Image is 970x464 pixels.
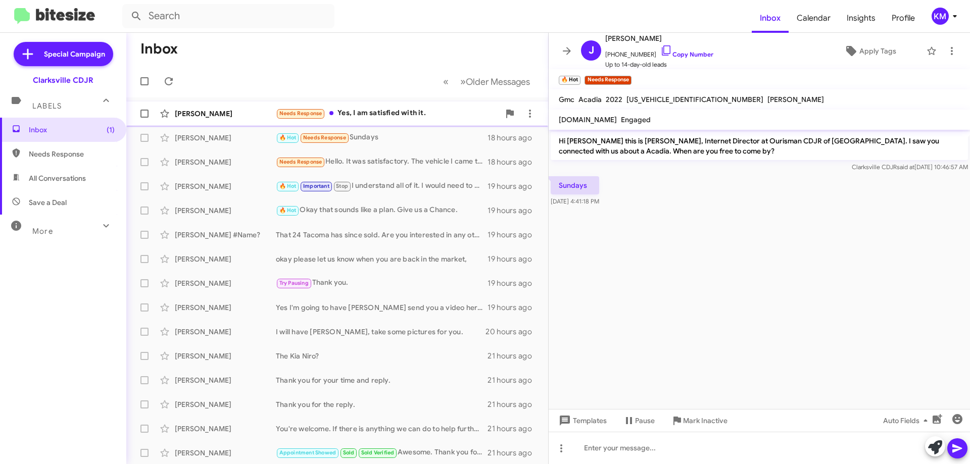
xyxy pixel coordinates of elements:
[683,411,727,430] span: Mark Inactive
[859,42,896,60] span: Apply Tags
[752,4,789,33] a: Inbox
[488,351,540,361] div: 21 hours ago
[605,60,713,70] span: Up to 14-day-old leads
[175,375,276,385] div: [PERSON_NAME]
[279,134,297,141] span: 🔥 Hot
[279,110,322,117] span: Needs Response
[175,448,276,458] div: [PERSON_NAME]
[44,49,105,59] span: Special Campaign
[551,176,599,194] p: Sundays
[605,44,713,60] span: [PHONE_NUMBER]
[818,42,922,60] button: Apply Tags
[635,411,655,430] span: Pause
[789,4,839,33] a: Calendar
[852,163,968,171] span: Clarksville CDJR [DATE] 10:46:57 AM
[454,71,536,92] button: Next
[923,8,959,25] button: KM
[175,254,276,264] div: [PERSON_NAME]
[336,183,348,189] span: Stop
[557,411,607,430] span: Templates
[606,95,622,104] span: 2022
[279,449,336,456] span: Appointment Showed
[559,76,580,85] small: 🔥 Hot
[276,447,488,458] div: Awesome. Thank you for your business.
[488,133,540,143] div: 18 hours ago
[839,4,884,33] a: Insights
[551,132,968,160] p: Hi [PERSON_NAME] this is [PERSON_NAME], Internet Director at Ourisman CDJR of [GEOGRAPHIC_DATA]. ...
[488,375,540,385] div: 21 hours ago
[621,115,651,124] span: Engaged
[488,448,540,458] div: 21 hours ago
[660,50,713,58] a: Copy Number
[276,132,488,143] div: Sundays
[276,424,488,434] div: You're welcome. If there is anything we can do to help further the buying process please let me k...
[276,375,488,385] div: Thank you for your time and reply.
[488,254,540,264] div: 19 hours ago
[488,157,540,167] div: 18 hours ago
[175,157,276,167] div: [PERSON_NAME]
[276,399,488,409] div: Thank you for the reply.
[663,411,736,430] button: Mark Inactive
[488,205,540,216] div: 19 hours ago
[175,181,276,191] div: [PERSON_NAME]
[32,101,62,111] span: Labels
[875,411,940,430] button: Auto Fields
[559,95,574,104] span: Gmc
[279,183,297,189] span: 🔥 Hot
[175,399,276,409] div: [PERSON_NAME]
[276,180,488,192] div: I understand all of it. I would need to see it to able to offer you a [PERSON_NAME] more.
[276,277,488,289] div: Thank you.
[32,227,53,236] span: More
[175,278,276,288] div: [PERSON_NAME]
[488,424,540,434] div: 21 hours ago
[279,159,322,165] span: Needs Response
[175,230,276,240] div: [PERSON_NAME] #Name?
[488,230,540,240] div: 19 hours ago
[279,207,297,214] span: 🔥 Hot
[276,156,488,168] div: Hello. It was satisfactory. The vehicle I came to look at unfortunately had a dead battery, but i...
[175,351,276,361] div: [PERSON_NAME]
[438,71,536,92] nav: Page navigation example
[14,42,113,66] a: Special Campaign
[276,302,488,313] div: Yes I'm going to have [PERSON_NAME] send you a video here shortly!
[361,449,395,456] span: Sold Verified
[605,32,713,44] span: [PERSON_NAME]
[589,42,594,59] span: J
[276,108,500,119] div: Yes, I am satisfied with it.
[29,125,115,135] span: Inbox
[559,115,617,124] span: [DOMAIN_NAME]
[175,424,276,434] div: [PERSON_NAME]
[466,76,530,87] span: Older Messages
[276,254,488,264] div: okay please let us know when you are back in the market,
[276,230,488,240] div: That 24 Tacoma has since sold. Are you interested in any other vehicle options?
[303,134,346,141] span: Needs Response
[175,327,276,337] div: [PERSON_NAME]
[767,95,824,104] span: [PERSON_NAME]
[486,327,540,337] div: 20 hours ago
[29,173,86,183] span: All Conversations
[33,75,93,85] div: Clarksville CDJR
[488,181,540,191] div: 19 hours ago
[932,8,949,25] div: KM
[175,133,276,143] div: [PERSON_NAME]
[122,4,334,28] input: Search
[303,183,329,189] span: Important
[276,327,486,337] div: I will have [PERSON_NAME], take some pictures for you.
[437,71,455,92] button: Previous
[549,411,615,430] button: Templates
[29,197,67,208] span: Save a Deal
[175,205,276,216] div: [PERSON_NAME]
[551,197,599,205] span: [DATE] 4:41:18 PM
[279,280,309,286] span: Try Pausing
[883,411,932,430] span: Auto Fields
[615,411,663,430] button: Pause
[578,95,602,104] span: Acadia
[460,75,466,88] span: »
[488,399,540,409] div: 21 hours ago
[884,4,923,33] a: Profile
[140,41,178,57] h1: Inbox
